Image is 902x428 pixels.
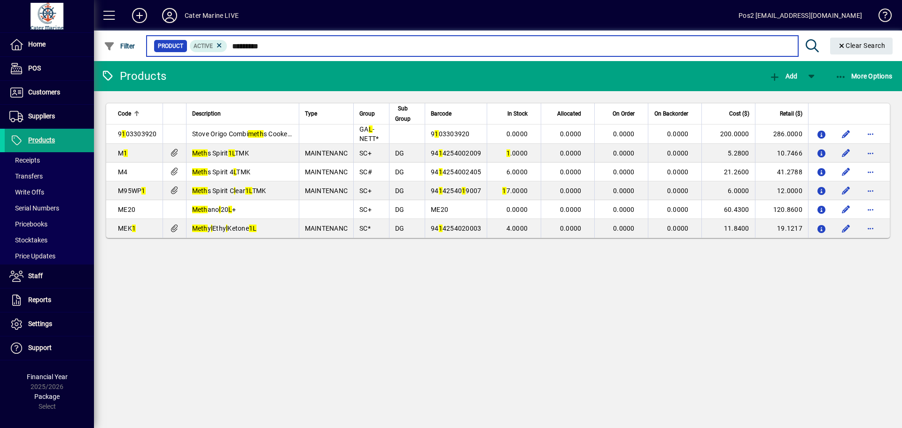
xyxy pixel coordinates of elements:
span: Group [359,109,375,119]
span: SC# [359,168,372,176]
span: Stove Origo Combi s Cooker / Heater [192,130,317,138]
a: Pricebooks [5,216,94,232]
span: 0.0000 [667,206,689,213]
span: 94 4254002009 [431,149,481,157]
span: M4 [118,168,128,176]
td: 120.8600 [755,200,808,219]
span: Products [28,136,55,144]
span: Customers [28,88,60,96]
span: DG [395,168,404,176]
span: Pricebooks [9,220,47,228]
em: 1 [132,225,136,232]
em: 1 [439,168,443,176]
div: On Order [600,109,643,119]
span: 0.0000 [667,168,689,176]
td: 41.2788 [755,163,808,181]
span: DG [395,225,404,232]
span: Serial Numbers [9,204,59,212]
span: 9 03303920 [431,130,470,138]
span: 0.0000 [613,149,635,157]
a: POS [5,57,94,80]
span: Write Offs [9,188,44,196]
span: Support [28,344,52,351]
td: 12.0000 [755,181,808,200]
a: Settings [5,312,94,336]
span: SC+ [359,206,372,213]
div: On Backorder [654,109,697,119]
span: M95WP [118,187,146,195]
span: Suppliers [28,112,55,120]
td: 19.1217 [755,219,808,238]
span: 94 42540 9007 [431,187,481,195]
td: 21.2600 [701,163,754,181]
em: 1 [124,149,127,157]
a: Reports [5,288,94,312]
span: DG [395,187,404,195]
span: 94 4254002405 [431,168,481,176]
span: ME20 [431,206,448,213]
em: 1 [249,225,253,232]
td: 11.8400 [701,219,754,238]
a: Support [5,336,94,360]
div: Products [101,69,166,84]
button: Edit [839,221,854,236]
span: Filter [104,42,135,50]
span: 0.0000 [560,130,582,138]
button: More options [863,221,878,236]
td: 200.0000 [701,125,754,144]
span: Sub Group [395,103,411,124]
span: 0.0000 [560,225,582,232]
span: SC+ [359,187,372,195]
span: DG [395,206,404,213]
td: 6.0000 [701,181,754,200]
span: 0.0000 [506,206,528,213]
span: Description [192,109,221,119]
em: l [234,187,235,195]
span: Package [34,393,60,400]
em: 1 [439,225,443,232]
td: 5.2800 [701,144,754,163]
div: Group [359,109,383,119]
div: Cater Marine LIVE [185,8,239,23]
span: Retail ($) [780,109,802,119]
span: Transfers [9,172,43,180]
div: In Stock [493,109,536,119]
span: Add [769,72,797,80]
span: Staff [28,272,43,280]
span: Barcode [431,109,451,119]
span: 6.0000 [506,168,528,176]
span: Settings [28,320,52,327]
span: 0.0000 [560,149,582,157]
em: 1 [245,187,249,195]
span: 0.0000 [613,187,635,195]
em: L [369,125,373,133]
em: meth [248,130,264,138]
span: MAINTENANC [305,187,348,195]
a: Receipts [5,152,94,168]
button: More options [863,146,878,161]
span: MEK [118,225,136,232]
span: ME20 [118,206,135,213]
em: 1 [506,149,510,157]
em: 1 [439,149,443,157]
span: ano 20 + [192,206,236,213]
div: Description [192,109,293,119]
button: Add [124,7,155,24]
a: Serial Numbers [5,200,94,216]
div: Type [305,109,348,119]
em: l [219,206,220,213]
span: MAINTENANC [305,149,348,157]
span: In Stock [507,109,528,119]
button: Edit [839,202,854,217]
span: On Order [613,109,635,119]
em: L [253,225,257,232]
span: 0.0000 [613,130,635,138]
em: Meth [192,149,208,157]
em: l [226,225,227,232]
span: 0.0000 [667,149,689,157]
button: More options [863,126,878,141]
button: Clear [830,38,893,54]
span: More Options [835,72,893,80]
div: Pos2 [EMAIL_ADDRESS][DOMAIN_NAME] [739,8,862,23]
div: Sub Group [395,103,419,124]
